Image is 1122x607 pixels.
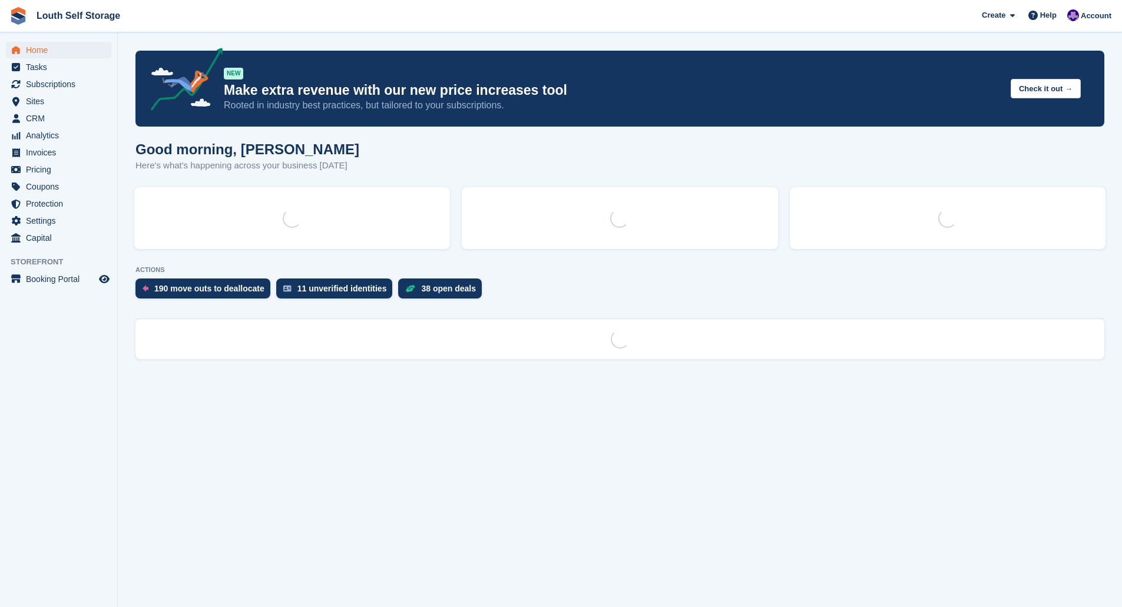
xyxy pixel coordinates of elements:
span: CRM [26,110,97,127]
span: Subscriptions [26,76,97,92]
span: Tasks [26,59,97,75]
a: 190 move outs to deallocate [135,278,276,304]
a: 38 open deals [398,278,488,304]
span: Account [1081,10,1111,22]
a: menu [6,230,111,246]
a: Preview store [97,272,111,286]
button: Check it out → [1011,79,1081,98]
div: NEW [224,68,243,79]
a: menu [6,195,111,212]
span: Home [26,42,97,58]
span: Analytics [26,127,97,144]
a: menu [6,144,111,161]
p: Make extra revenue with our new price increases tool [224,82,1001,99]
p: ACTIONS [135,266,1104,274]
a: menu [6,178,111,195]
span: Protection [26,195,97,212]
h1: Good morning, [PERSON_NAME] [135,141,359,157]
p: Rooted in industry best practices, but tailored to your subscriptions. [224,99,1001,112]
a: menu [6,42,111,58]
span: Sites [26,93,97,110]
span: Storefront [11,256,117,268]
a: menu [6,127,111,144]
span: Pricing [26,161,97,178]
a: Louth Self Storage [32,6,125,25]
div: 190 move outs to deallocate [154,284,264,293]
img: verify_identity-adf6edd0f0f0b5bbfe63781bf79b02c33cf7c696d77639b501bdc392416b5a36.svg [283,285,292,292]
img: stora-icon-8386f47178a22dfd0bd8f6a31ec36ba5ce8667c1dd55bd0f319d3a0aa187defe.svg [9,7,27,25]
div: 38 open deals [421,284,476,293]
a: menu [6,161,111,178]
a: menu [6,76,111,92]
a: menu [6,59,111,75]
img: deal-1b604bf984904fb50ccaf53a9ad4b4a5d6e5aea283cecdc64d6e3604feb123c2.svg [405,284,415,293]
a: menu [6,93,111,110]
a: 11 unverified identities [276,278,399,304]
div: 11 unverified identities [297,284,387,293]
span: Settings [26,213,97,229]
span: Help [1040,9,1057,21]
span: Create [982,9,1005,21]
img: price-adjustments-announcement-icon-8257ccfd72463d97f412b2fc003d46551f7dbcb40ab6d574587a9cd5c0d94... [141,48,223,115]
img: move_outs_to_deallocate_icon-f764333ba52eb49d3ac5e1228854f67142a1ed5810a6f6cc68b1a99e826820c5.svg [143,285,148,292]
a: menu [6,213,111,229]
span: Coupons [26,178,97,195]
a: menu [6,110,111,127]
span: Capital [26,230,97,246]
a: menu [6,271,111,287]
span: Invoices [26,144,97,161]
img: Matthew Frith [1067,9,1079,21]
p: Here's what's happening across your business [DATE] [135,159,359,173]
span: Booking Portal [26,271,97,287]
